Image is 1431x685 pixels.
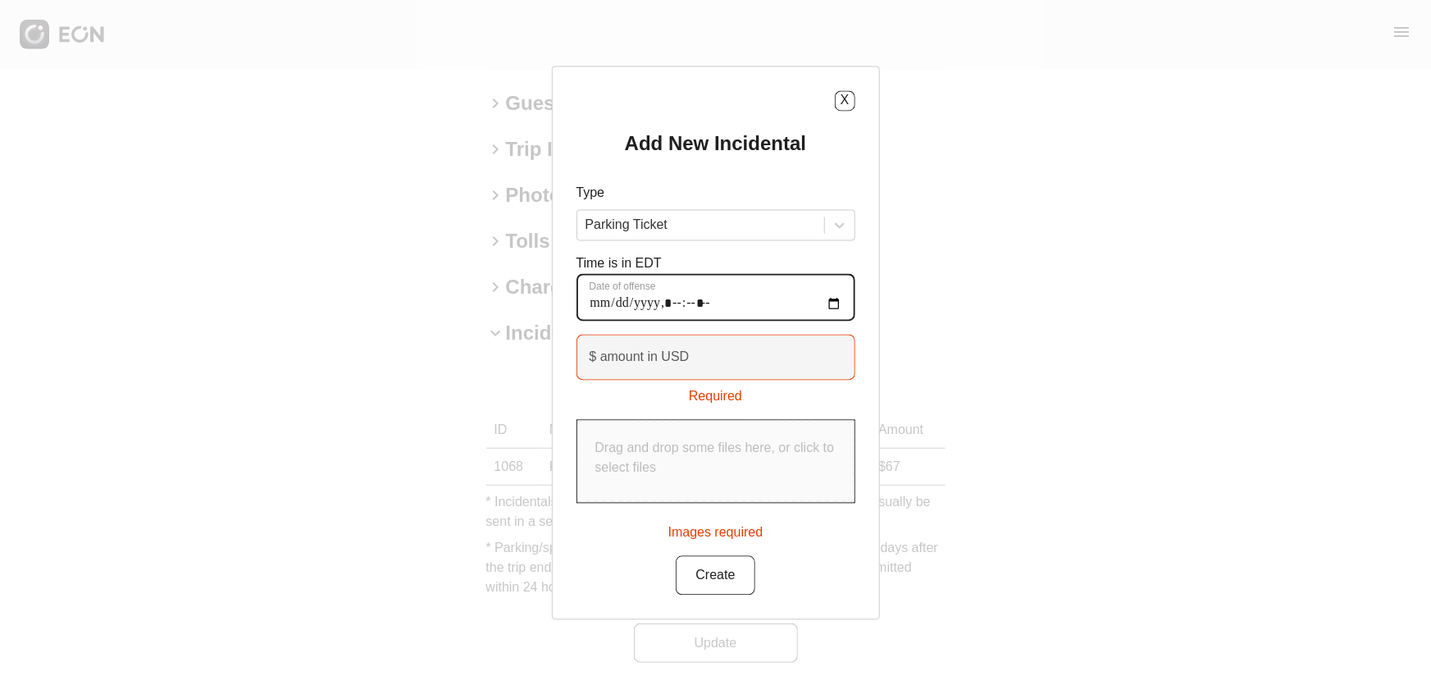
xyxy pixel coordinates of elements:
div: Images required [668,516,763,542]
p: Drag and drop some files here, or click to select files [595,438,836,477]
h2: Add New Incidental [625,130,806,157]
button: X [835,90,855,111]
p: Type [577,183,855,203]
button: Create [676,555,754,595]
div: Time is in EDT [577,253,855,321]
label: Date of offense [590,280,656,293]
label: $ amount in USD [590,347,690,367]
div: Required [577,380,855,406]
